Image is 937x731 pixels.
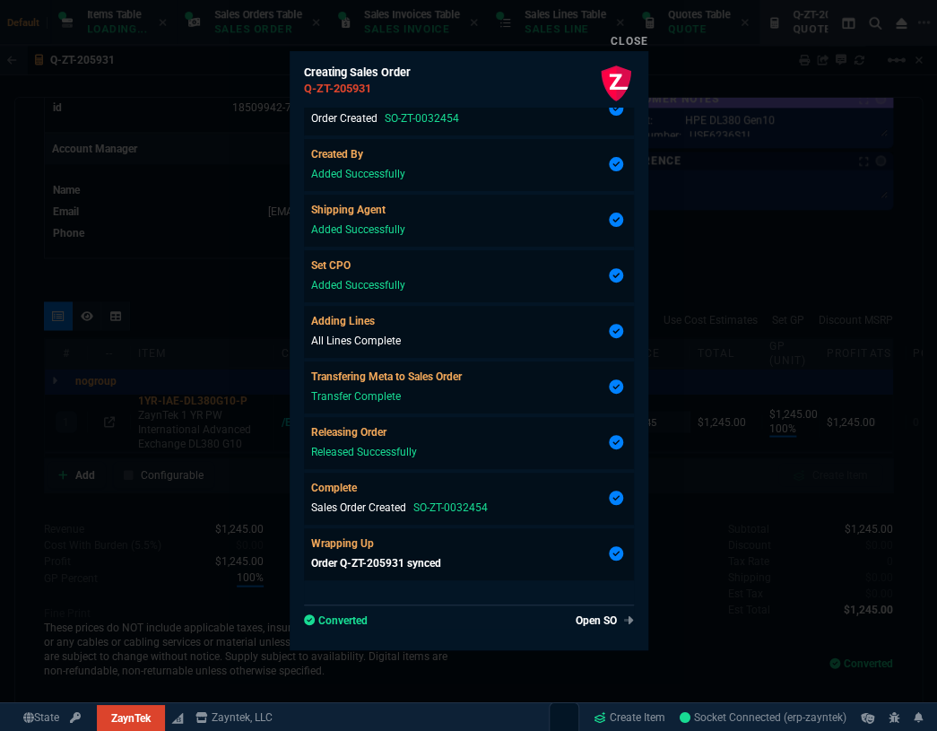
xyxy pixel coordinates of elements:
p: Converted [304,613,634,629]
p: Transfering Meta to Sales Order [311,369,462,385]
p: Transfer Complete [311,388,401,405]
p: Releasing Order [311,424,424,440]
a: bwMH214DKE1hn_ZGAAHV [680,709,846,726]
span: Socket Connected (erp-zayntek) [680,711,846,724]
a: msbcCompanyName [190,709,278,726]
p: Added Successfully [311,166,405,182]
p: Added Successfully [311,277,405,293]
a: Create Item [586,704,672,731]
p: Added Successfully [311,222,405,238]
p: Order Created [311,110,377,126]
p: Sales Order Created [311,500,406,516]
p: Created By [311,146,412,162]
p: All Lines Complete [311,333,401,349]
p: Set CPO [311,257,412,274]
a: Open SO [576,613,634,629]
p: Shipping Agent [311,202,412,218]
p: Order Q-ZT-205931 synced [311,555,441,571]
a: Close [611,35,648,48]
h6: Creating Sales Order [304,65,634,80]
p: SO-ZT-0032454 [385,110,459,126]
a: Global State [18,709,65,726]
p: Wrapping Up [311,535,448,552]
p: Released Successfully [311,444,417,460]
p: Complete [311,480,495,496]
p: SO-ZT-0032454 [413,500,488,516]
a: API TOKEN [65,709,86,726]
p: Adding Lines [311,313,408,329]
h5: Q-ZT-205931 [304,80,634,97]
